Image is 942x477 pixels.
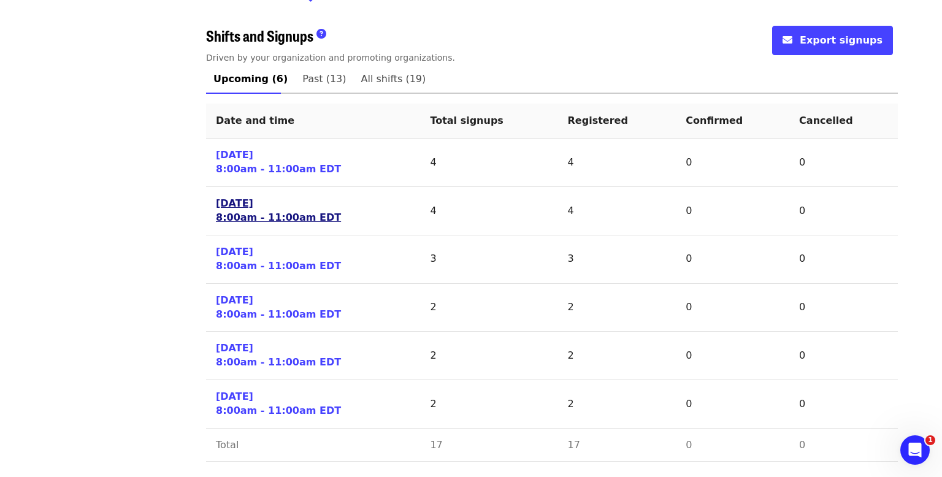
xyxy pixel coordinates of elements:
[316,28,326,40] i: question-circle icon
[676,187,789,235] td: 0
[420,139,557,187] td: 4
[206,25,313,46] span: Shifts and Signups
[558,235,676,284] td: 3
[789,187,898,235] td: 0
[789,284,898,332] td: 0
[354,64,434,94] a: All shifts (19)
[686,115,743,126] span: Confirmed
[295,64,353,94] a: Past (13)
[925,435,935,445] span: 1
[420,380,557,429] td: 2
[430,115,504,126] span: Total signups
[216,342,341,370] a: [DATE]8:00am - 11:00am EDT
[558,380,676,429] td: 2
[420,187,557,235] td: 4
[676,380,789,429] td: 0
[216,294,341,322] a: [DATE]8:00am - 11:00am EDT
[783,34,792,46] i: envelope icon
[216,245,341,273] a: [DATE]8:00am - 11:00am EDT
[558,139,676,187] td: 4
[420,235,557,284] td: 3
[799,115,853,126] span: Cancelled
[676,139,789,187] td: 0
[900,435,930,465] iframe: Intercom live chat
[676,429,789,462] td: 0
[206,64,295,94] a: Upcoming (6)
[302,71,346,88] span: Past (13)
[558,187,676,235] td: 4
[213,71,288,88] span: Upcoming (6)
[789,380,898,429] td: 0
[676,235,789,284] td: 0
[216,115,294,126] span: Date and time
[568,115,628,126] span: Registered
[676,332,789,380] td: 0
[420,284,557,332] td: 2
[772,26,893,55] button: envelope iconExport signups
[216,148,341,177] a: [DATE]8:00am - 11:00am EDT
[420,429,557,462] td: 17
[789,139,898,187] td: 0
[558,429,676,462] td: 17
[789,332,898,380] td: 0
[558,332,676,380] td: 2
[216,439,239,451] span: Total
[216,197,341,225] a: [DATE]8:00am - 11:00am EDT
[420,332,557,380] td: 2
[789,235,898,284] td: 0
[789,429,898,462] td: 0
[558,284,676,332] td: 2
[676,284,789,332] td: 0
[361,71,426,88] span: All shifts (19)
[216,390,341,418] a: [DATE]8:00am - 11:00am EDT
[206,53,455,63] span: Driven by your organization and promoting organizations.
